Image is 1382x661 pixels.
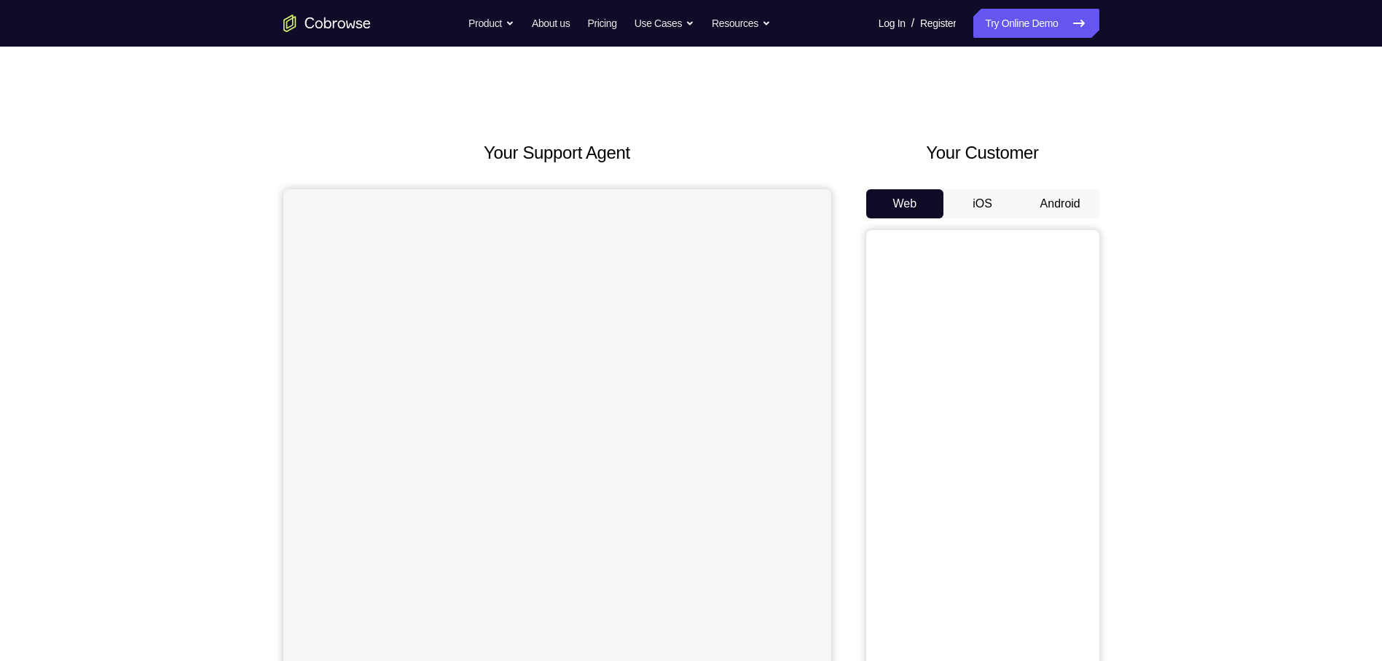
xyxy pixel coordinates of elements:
[911,15,914,32] span: /
[866,140,1099,166] h2: Your Customer
[943,189,1021,218] button: iOS
[635,9,694,38] button: Use Cases
[283,15,371,32] a: Go to the home page
[973,9,1099,38] a: Try Online Demo
[468,9,514,38] button: Product
[1021,189,1099,218] button: Android
[532,9,570,38] a: About us
[712,9,771,38] button: Resources
[879,9,906,38] a: Log In
[283,140,831,166] h2: Your Support Agent
[866,189,944,218] button: Web
[587,9,616,38] a: Pricing
[920,9,956,38] a: Register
